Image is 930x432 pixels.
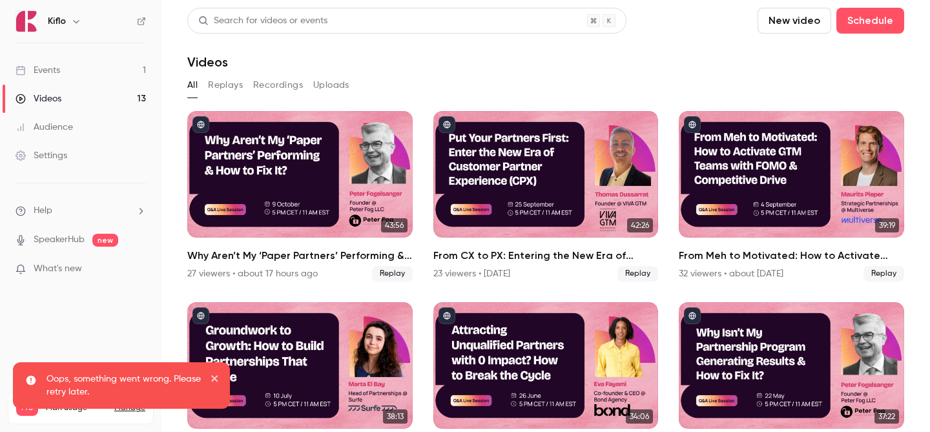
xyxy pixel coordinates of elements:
span: 39:19 [875,218,899,232]
div: Audience [15,121,73,134]
button: close [211,373,220,388]
span: 43:56 [381,218,408,232]
span: 34:06 [626,409,653,424]
h2: From Meh to Motivated: How to Activate GTM Teams with FOMO & Competitive Drive [679,248,904,263]
div: Search for videos or events [198,14,327,28]
section: Videos [187,8,904,424]
button: published [192,307,209,324]
div: Videos [15,92,61,105]
div: 27 viewers • about 17 hours ago [187,267,318,280]
a: 43:56Why Aren’t My ‘Paper Partners’ Performing & How to Fix It?27 viewers • about 17 hours agoReplay [187,111,413,282]
span: What's new [34,262,82,276]
button: Schedule [836,8,904,34]
iframe: Noticeable Trigger [130,263,146,275]
button: published [192,116,209,133]
button: published [439,307,455,324]
h2: Why Aren’t My ‘Paper Partners’ Performing & How to Fix It? [187,248,413,263]
button: published [439,116,455,133]
span: Replay [372,266,413,282]
li: From Meh to Motivated: How to Activate GTM Teams with FOMO & Competitive Drive [679,111,904,282]
button: published [684,116,701,133]
img: Kiflo [16,11,37,32]
button: published [684,307,701,324]
button: Replays [208,75,243,96]
button: All [187,75,198,96]
button: Recordings [253,75,303,96]
span: 37:22 [874,409,899,424]
span: Replay [617,266,658,282]
h6: Kiflo [48,15,66,28]
div: Events [15,64,60,77]
span: 42:26 [627,218,653,232]
button: Uploads [313,75,349,96]
span: 38:13 [383,409,408,424]
div: Settings [15,149,67,162]
h1: Videos [187,54,228,70]
button: New video [758,8,831,34]
h2: From CX to PX: Entering the New Era of Partner Experience [433,248,659,263]
div: 23 viewers • [DATE] [433,267,510,280]
li: help-dropdown-opener [15,204,146,218]
div: 32 viewers • about [DATE] [679,267,783,280]
a: 42:26From CX to PX: Entering the New Era of Partner Experience23 viewers • [DATE]Replay [433,111,659,282]
p: Oops, something went wrong. Please retry later. [46,373,201,398]
a: 39:19From Meh to Motivated: How to Activate GTM Teams with FOMO & Competitive Drive32 viewers • a... [679,111,904,282]
li: Why Aren’t My ‘Paper Partners’ Performing & How to Fix It? [187,111,413,282]
li: From CX to PX: Entering the New Era of Partner Experience [433,111,659,282]
span: Help [34,204,52,218]
a: SpeakerHub [34,233,85,247]
span: new [92,234,118,247]
span: Replay [863,266,904,282]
